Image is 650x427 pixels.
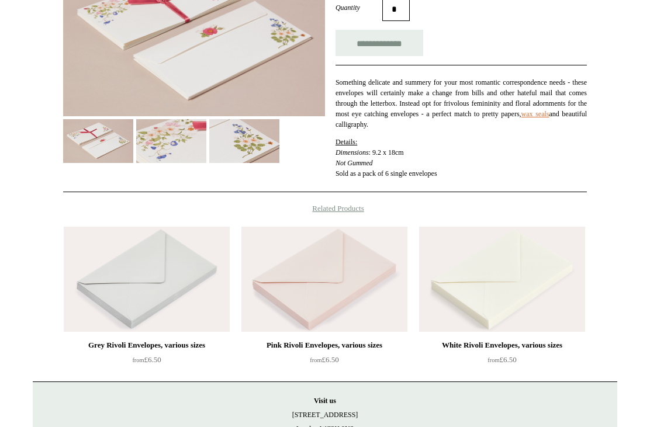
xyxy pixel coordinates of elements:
a: Pink Rivoli Envelopes, various sizes from£6.50 [241,338,407,386]
span: Details: [336,138,357,146]
img: 6 Embellished Summer Flower Envelopes [209,119,279,163]
span: from [487,357,499,363]
span: £6.50 [310,355,338,364]
a: Grey Rivoli Envelopes, various sizes Grey Rivoli Envelopes, various sizes [64,227,230,332]
img: 6 Embellished Summer Flower Envelopes [63,119,133,163]
span: Sold as a pack of 6 single envelopes [336,169,437,178]
p: Something delicate and summery for your most romantic correspondence needs - these envelopes will... [336,77,587,130]
div: Grey Rivoli Envelopes, various sizes [67,338,227,352]
div: Pink Rivoli Envelopes, various sizes [244,338,404,352]
span: : 9.2 x 18cm [369,148,404,157]
a: Grey Rivoli Envelopes, various sizes from£6.50 [64,338,230,386]
a: Pink Rivoli Envelopes, various sizes Pink Rivoli Envelopes, various sizes [241,227,407,332]
h4: Related Products [33,204,617,213]
a: White Rivoli Envelopes, various sizes White Rivoli Envelopes, various sizes [419,227,585,332]
img: White Rivoli Envelopes, various sizes [419,227,585,332]
em: Dimensions [336,148,369,157]
span: £6.50 [132,355,161,364]
em: Not Gummed [336,159,373,167]
img: 6 Embellished Summer Flower Envelopes [136,119,206,163]
img: Grey Rivoli Envelopes, various sizes [64,227,230,332]
label: Quantity [336,2,382,13]
img: Pink Rivoli Envelopes, various sizes [241,227,407,332]
strong: Visit us [314,397,336,405]
span: from [132,357,144,363]
div: White Rivoli Envelopes, various sizes [422,338,582,352]
a: wax seals [521,110,549,118]
span: from [310,357,321,363]
a: White Rivoli Envelopes, various sizes from£6.50 [419,338,585,386]
span: £6.50 [487,355,516,364]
